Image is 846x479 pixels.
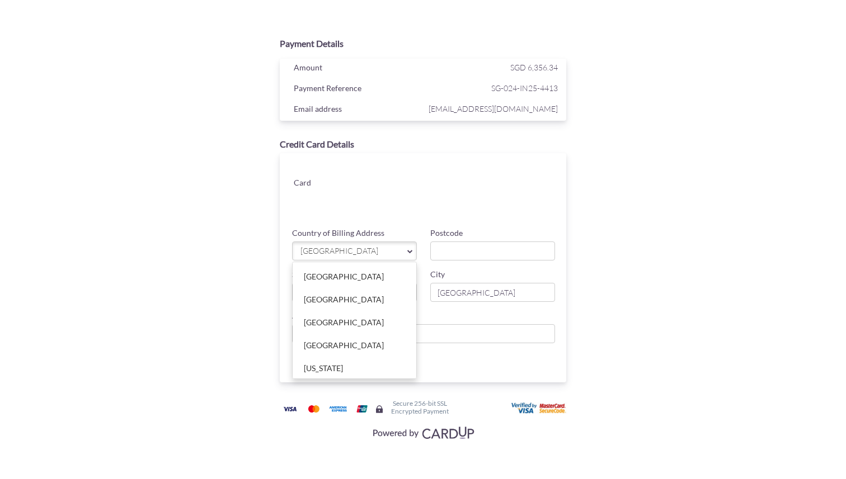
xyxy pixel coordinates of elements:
div: Amount [285,60,426,77]
label: Country of Billing Address [292,227,384,239]
span: [EMAIL_ADDRESS][DOMAIN_NAME] [426,102,558,116]
div: Credit Card Details [280,138,566,151]
a: [GEOGRAPHIC_DATA] [293,311,416,334]
img: Visa [279,402,301,416]
img: Mastercard [303,402,325,416]
img: Secure lock [375,405,384,414]
a: [GEOGRAPHIC_DATA] [293,334,416,357]
div: Email address [285,102,426,118]
img: User card [511,402,567,415]
img: Union Pay [351,402,373,416]
label: City [430,269,445,280]
span: [GEOGRAPHIC_DATA] [299,245,398,257]
a: [GEOGRAPHIC_DATA] [293,265,416,288]
div: Payment Details [280,37,566,50]
span: SGD 6,356.34 [510,63,558,72]
label: Postcode [430,227,463,239]
img: Visa, Mastercard [367,422,479,443]
iframe: Secure card expiration date input frame [364,189,459,209]
iframe: Secure card security code input frame [460,189,556,209]
h6: Secure 256-bit SSL Encrypted Payment [391,400,449,414]
div: Payment Reference [285,81,426,98]
div: Card [285,176,355,192]
a: [GEOGRAPHIC_DATA] [293,288,416,311]
iframe: To enrich screen reader interactions, please activate Accessibility in Grammarly extension settings [364,164,556,184]
img: American Express [327,402,349,416]
a: [US_STATE] [293,357,416,380]
span: SG-024-IN25-4413 [426,81,558,95]
a: [GEOGRAPHIC_DATA] [292,241,417,260]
